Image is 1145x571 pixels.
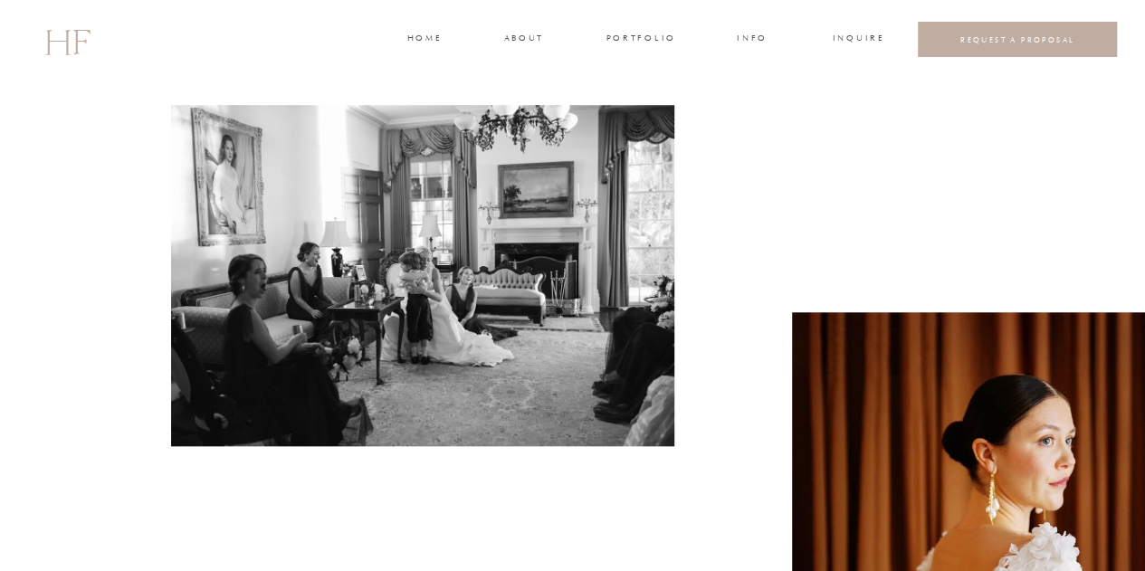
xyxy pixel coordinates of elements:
[736,32,769,48] a: INFO
[932,34,1103,44] a: REQUEST A PROPOSAL
[504,32,542,48] a: about
[407,32,441,48] a: home
[833,32,882,48] a: INQUIRE
[606,32,674,48] a: portfolio
[44,14,90,66] a: HF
